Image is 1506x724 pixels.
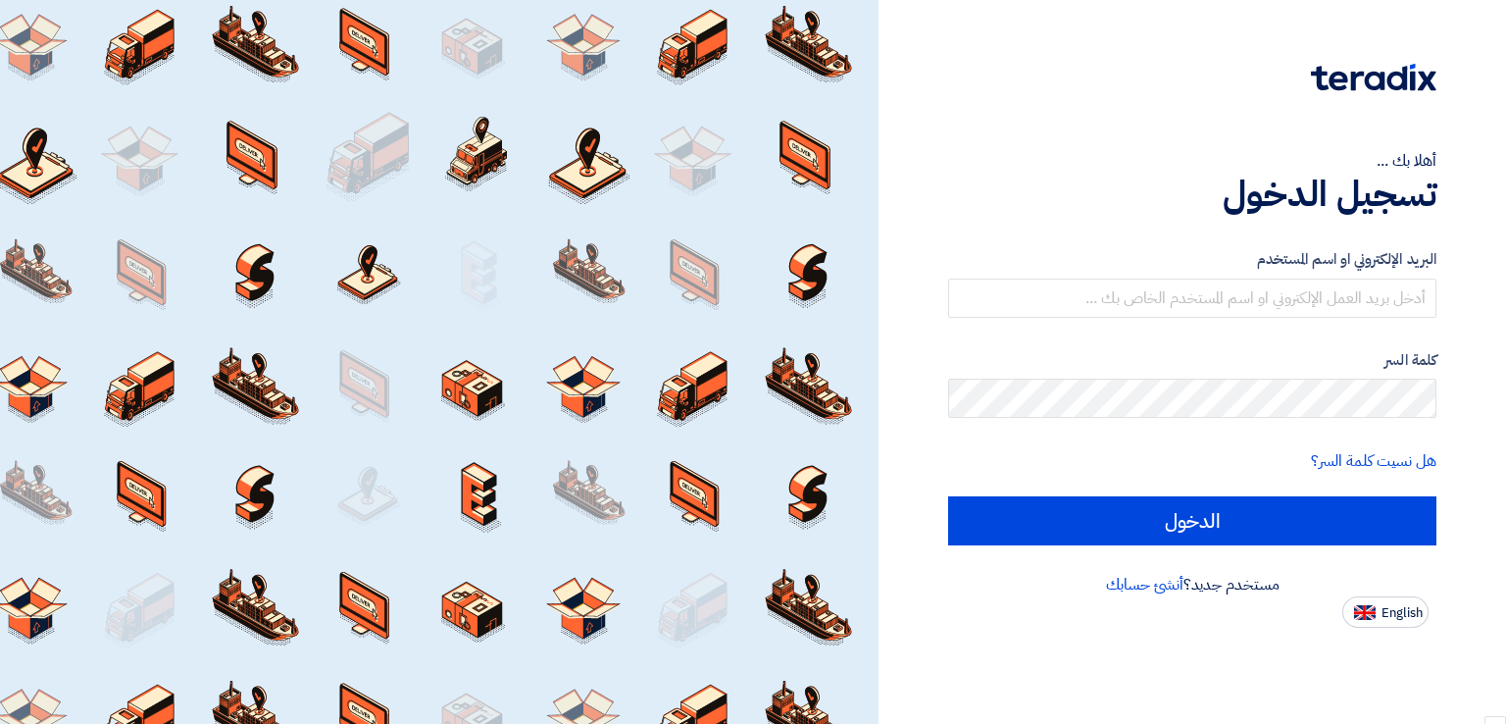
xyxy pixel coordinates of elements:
[948,149,1436,173] div: أهلا بك ...
[1381,606,1423,620] span: English
[1311,64,1436,91] img: Teradix logo
[1342,596,1429,628] button: English
[1106,573,1183,596] a: أنشئ حسابك
[948,573,1436,596] div: مستخدم جديد؟
[948,496,1436,545] input: الدخول
[948,349,1436,372] label: كلمة السر
[948,173,1436,216] h1: تسجيل الدخول
[1311,449,1436,473] a: هل نسيت كلمة السر؟
[948,279,1436,318] input: أدخل بريد العمل الإلكتروني او اسم المستخدم الخاص بك ...
[948,248,1436,271] label: البريد الإلكتروني او اسم المستخدم
[1354,605,1376,620] img: en-US.png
